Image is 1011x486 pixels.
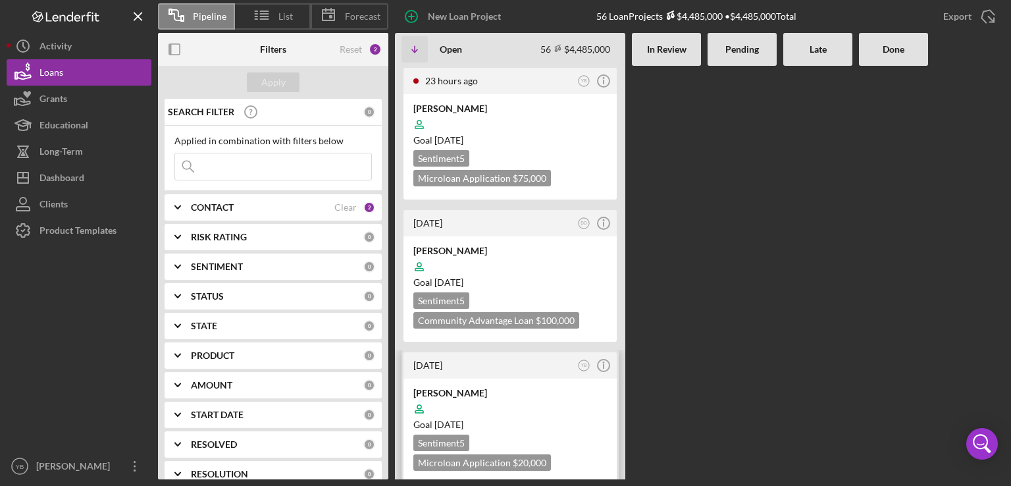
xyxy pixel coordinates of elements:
[191,410,244,420] b: START DATE
[413,292,469,309] div: Sentiment 5
[413,170,551,186] div: Microloan Application
[363,409,375,421] div: 0
[363,290,375,302] div: 0
[191,350,234,361] b: PRODUCT
[725,44,759,55] b: Pending
[413,277,463,288] span: Goal
[413,150,469,167] div: Sentiment 5
[7,217,151,244] button: Product Templates
[966,428,998,460] div: Open Intercom Messenger
[428,3,501,30] div: New Loan Project
[39,59,63,89] div: Loans
[943,3,972,30] div: Export
[191,321,217,331] b: STATE
[260,44,286,55] b: Filters
[39,217,117,247] div: Product Templates
[413,435,469,451] div: Sentiment 5
[663,11,723,22] div: $4,485,000
[395,3,514,30] button: New Loan Project
[883,44,904,55] b: Done
[345,11,380,22] span: Forecast
[168,107,234,117] b: SEARCH FILTER
[7,453,151,479] button: YB[PERSON_NAME]
[7,165,151,191] button: Dashboard
[191,380,232,391] b: AMOUNT
[7,33,151,59] button: Activity
[536,315,575,326] span: $100,000
[247,72,299,92] button: Apply
[575,72,593,90] button: YB
[413,387,607,400] div: [PERSON_NAME]
[413,454,551,471] div: Microloan Application
[363,202,375,213] div: 2
[7,138,151,165] button: Long-Term
[513,457,546,468] span: $20,000
[413,217,442,229] time: 2025-09-14 19:50
[191,469,248,479] b: RESOLUTION
[278,11,293,22] span: List
[174,136,372,146] div: Applied in combination with filters below
[363,106,375,118] div: 0
[596,11,796,22] div: 56 Loan Projects • $4,485,000 Total
[334,202,357,213] div: Clear
[191,439,237,450] b: RESOLVED
[363,261,375,273] div: 0
[193,11,226,22] span: Pipeline
[363,379,375,391] div: 0
[39,165,84,194] div: Dashboard
[33,453,118,483] div: [PERSON_NAME]
[581,363,587,367] text: YB
[16,463,24,470] text: YB
[39,138,83,168] div: Long-Term
[413,360,442,371] time: 2025-09-11 01:51
[7,112,151,138] button: Educational
[434,134,463,146] time: 10/26/2025
[540,43,610,55] div: 56 $4,485,000
[575,357,593,375] button: YB
[402,208,619,344] a: [DATE]DO[PERSON_NAME]Goal [DATE]Sentiment5Community Advantage Loan $100,000
[363,439,375,450] div: 0
[413,134,463,146] span: Goal
[413,244,607,257] div: [PERSON_NAME]
[191,232,247,242] b: RISK RATING
[434,419,463,430] time: 10/26/2025
[363,231,375,243] div: 0
[810,44,827,55] b: Late
[363,320,375,332] div: 0
[581,221,587,225] text: DO
[581,78,587,83] text: YB
[191,202,234,213] b: CONTACT
[413,419,463,430] span: Goal
[575,215,593,232] button: DO
[513,173,546,184] span: $75,000
[39,33,72,63] div: Activity
[413,312,579,329] div: Community Advantage Loan
[402,66,619,202] a: 23 hours agoYB[PERSON_NAME]Goal [DATE]Sentiment5Microloan Application $75,000
[7,59,151,86] button: Loans
[39,112,88,142] div: Educational
[39,86,67,115] div: Grants
[402,350,619,486] a: [DATE]YB[PERSON_NAME]Goal [DATE]Sentiment5Microloan Application $20,000
[191,261,243,272] b: SENTIMENT
[369,43,382,56] div: 2
[261,72,286,92] div: Apply
[363,350,375,362] div: 0
[425,75,478,86] time: 2025-09-16 00:09
[647,44,687,55] b: In Review
[39,191,68,221] div: Clients
[191,291,224,302] b: STATUS
[7,86,151,112] button: Grants
[7,191,151,217] button: Clients
[930,3,1004,30] button: Export
[434,277,463,288] time: 11/19/2025
[340,44,362,55] div: Reset
[413,102,607,115] div: [PERSON_NAME]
